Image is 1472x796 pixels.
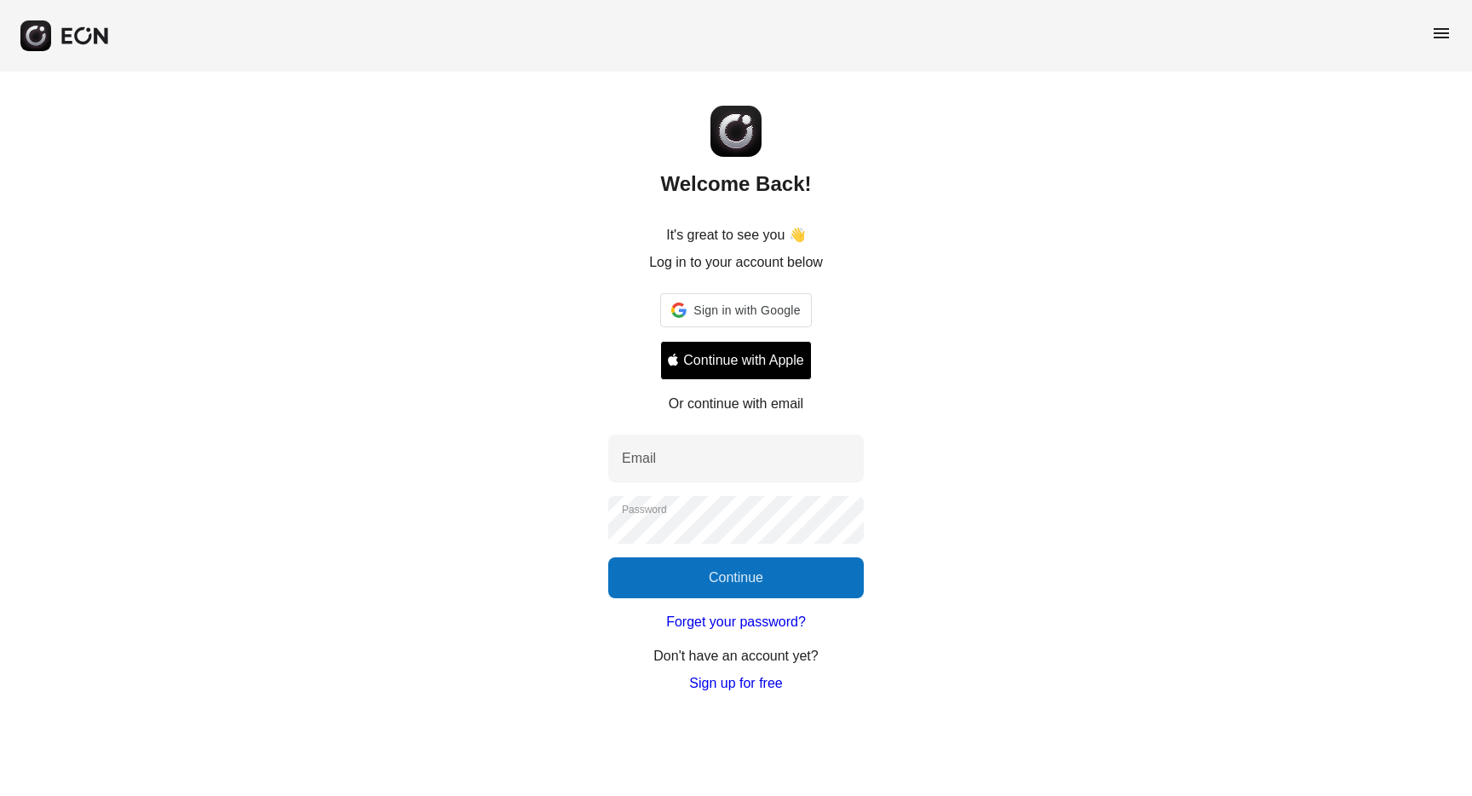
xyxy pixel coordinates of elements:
[653,646,818,666] p: Don't have an account yet?
[666,225,806,245] p: It's great to see you 👋
[608,557,864,598] button: Continue
[660,341,811,380] button: Signin with apple ID
[669,394,803,414] p: Or continue with email
[666,612,806,632] a: Forget your password?
[660,293,811,327] div: Sign in with Google
[622,503,667,516] label: Password
[661,170,812,198] h2: Welcome Back!
[1431,23,1452,43] span: menu
[689,673,782,694] a: Sign up for free
[622,448,656,469] label: Email
[693,300,800,320] span: Sign in with Google
[649,252,823,273] p: Log in to your account below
